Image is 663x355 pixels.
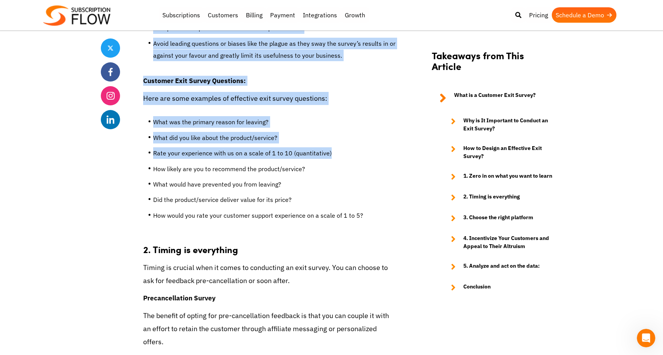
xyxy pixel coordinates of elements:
[341,7,369,23] a: Growth
[463,283,491,292] strong: Conclusion
[637,329,655,347] iframe: Intercom live chat
[204,7,242,23] a: Customers
[153,116,397,132] li: What was the primary reason for leaving?
[463,193,520,202] strong: 2. Timing is everything
[242,7,266,23] a: Billing
[153,147,397,163] li: Rate your experience with us on a scale of 1 to 10 (quantitative)
[432,91,555,105] a: What is a Customer Exit Survey?
[525,7,552,23] a: Pricing
[153,132,397,147] li: What did you like about the product/service?
[443,283,555,292] a: Conclusion
[463,213,533,223] strong: 3. Choose the right platform
[463,144,555,160] strong: How to Design an Effective Exit Survey?
[143,92,397,105] p: Here are some examples of effective exit survey questions:
[443,234,555,250] a: 4. Incentivize Your Customers and Appeal to Their Altruism
[143,309,397,349] p: The benefit of opting for pre-cancellation feedback is that you can couple it with an effort to r...
[143,243,238,256] strong: 2. Timing is everything
[443,172,555,181] a: 1. Zero in on what you want to learn
[443,193,555,202] a: 2. Timing is everything
[463,117,555,133] strong: Why is It Important to Conduct an Exit Survey?
[143,261,397,287] p: Timing is crucial when it comes to conducting an exit survey. You can choose to ask for feedback ...
[153,194,397,209] li: Did the product/service deliver value for its price?
[299,7,341,23] a: Integrations
[443,262,555,271] a: 5. Analyze and act on the data:
[463,262,540,271] strong: 5. Analyze and act on the data:
[159,7,204,23] a: Subscriptions
[43,5,110,26] img: Subscriptionflow
[432,50,555,80] h2: Takeaways from This Article
[153,178,397,194] li: What would have prevented you from leaving?
[266,7,299,23] a: Payment
[443,117,555,133] a: Why is It Important to Conduct an Exit Survey?
[153,163,397,178] li: How likely are you to recommend the product/service?
[552,7,616,23] a: Schedule a Demo
[443,213,555,223] a: 3. Choose the right platform
[153,210,397,225] li: How would you rate your customer support experience on a scale of 1 to 5?
[143,76,246,85] strong: Customer Exit Survey Questions:
[143,293,215,302] strong: Precancellation Survey
[463,172,552,181] strong: 1. Zero in on what you want to learn
[443,144,555,160] a: How to Design an Effective Exit Survey?
[463,234,555,250] strong: 4. Incentivize Your Customers and Appeal to Their Altruism
[153,38,397,65] li: Avoid leading questions or biases like the plague as they sway the survey’s results in or against...
[454,91,536,105] strong: What is a Customer Exit Survey?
